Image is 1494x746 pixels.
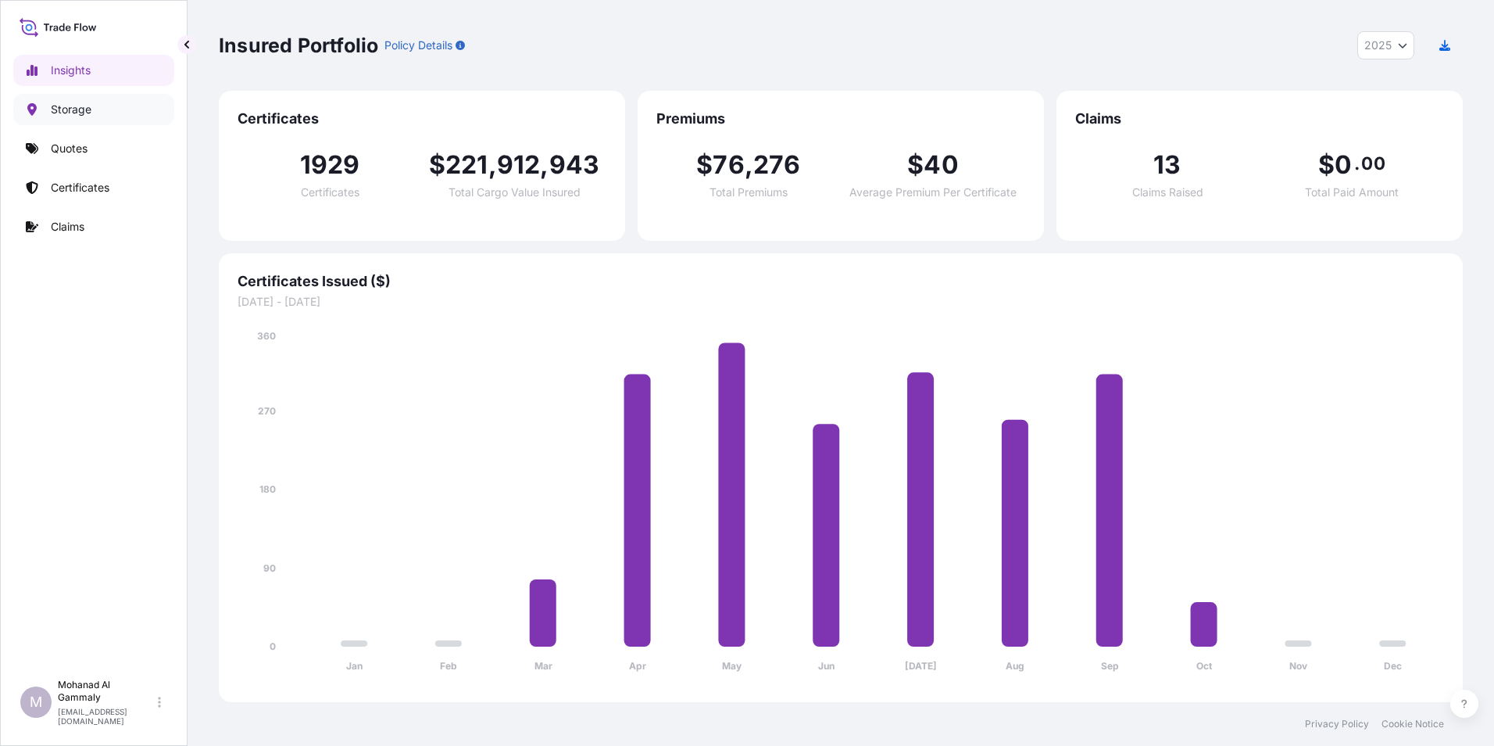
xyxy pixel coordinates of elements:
span: [DATE] - [DATE] [238,294,1444,310]
span: Total Premiums [709,187,788,198]
p: Quotes [51,141,88,156]
span: Certificates [301,187,359,198]
span: Certificates [238,109,606,128]
tspan: Aug [1006,660,1024,672]
tspan: Mar [534,660,552,672]
span: 2025 [1364,38,1392,53]
span: . [1354,157,1360,170]
tspan: 90 [263,562,276,574]
p: Storage [51,102,91,117]
span: 912 [497,152,541,178]
span: 221 [445,152,488,178]
a: Cookie Notice [1381,718,1444,730]
span: $ [1318,152,1335,178]
p: Mohanad Al Gammaly [58,679,155,704]
span: 0 [1335,152,1352,178]
span: Premiums [656,109,1025,128]
tspan: Apr [629,660,646,672]
tspan: Sep [1101,660,1119,672]
tspan: Jun [818,660,835,672]
a: Storage [13,94,174,125]
tspan: Dec [1384,660,1402,672]
a: Privacy Policy [1305,718,1369,730]
span: Claims [1075,109,1444,128]
span: 13 [1153,152,1181,178]
tspan: Feb [440,660,457,672]
tspan: May [722,660,742,672]
span: 76 [713,152,744,178]
p: [EMAIL_ADDRESS][DOMAIN_NAME] [58,707,155,726]
span: 1929 [300,152,360,178]
span: Total Cargo Value Insured [449,187,581,198]
span: M [30,694,42,710]
span: , [745,152,753,178]
a: Claims [13,211,174,242]
span: Total Paid Amount [1305,187,1399,198]
p: Insured Portfolio [219,33,378,58]
p: Claims [51,219,84,235]
tspan: 360 [257,330,276,342]
span: , [488,152,497,178]
button: Year Selector [1357,31,1414,59]
tspan: Oct [1196,660,1213,672]
tspan: 270 [258,405,276,417]
span: $ [696,152,713,178]
span: Average Premium Per Certificate [849,187,1017,198]
tspan: [DATE] [905,660,937,672]
a: Insights [13,55,174,86]
span: 943 [549,152,600,178]
span: $ [907,152,924,178]
p: Insights [51,63,91,78]
span: 276 [753,152,801,178]
tspan: Jan [346,660,363,672]
tspan: 0 [270,640,276,652]
span: Claims Raised [1132,187,1203,198]
p: Certificates [51,180,109,195]
tspan: Nov [1289,660,1308,672]
p: Policy Details [384,38,452,53]
span: 00 [1361,157,1385,170]
span: 40 [924,152,958,178]
a: Quotes [13,133,174,164]
span: Certificates Issued ($) [238,272,1444,291]
span: $ [429,152,445,178]
span: , [540,152,549,178]
a: Certificates [13,172,174,203]
tspan: 180 [259,483,276,495]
